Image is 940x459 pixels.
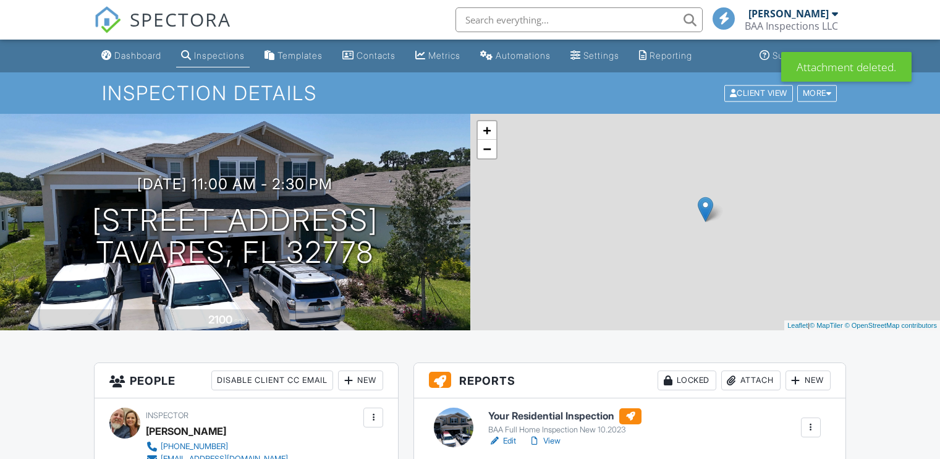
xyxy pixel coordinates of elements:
[634,45,697,67] a: Reporting
[724,85,793,101] div: Client View
[94,17,231,43] a: SPECTORA
[488,408,641,424] h6: Your Residential Inspection
[161,442,228,452] div: [PHONE_NUMBER]
[845,322,937,329] a: © OpenStreetMap contributors
[810,322,843,329] a: © MapTiler
[658,371,716,390] div: Locked
[721,371,781,390] div: Attach
[583,50,619,61] div: Settings
[650,50,692,61] div: Reporting
[787,322,808,329] a: Leaflet
[357,50,396,61] div: Contacts
[211,371,333,390] div: Disable Client CC Email
[208,313,232,326] div: 2100
[781,52,912,82] div: Attachment deleted.
[475,45,556,67] a: Automations (Basic)
[745,20,838,32] div: BAA Inspections LLC
[723,88,796,97] a: Client View
[114,50,161,61] div: Dashboard
[337,45,400,67] a: Contacts
[410,45,465,67] a: Metrics
[784,320,940,331] div: |
[478,121,496,140] a: Zoom in
[338,371,383,390] div: New
[565,45,624,67] a: Settings
[194,50,245,61] div: Inspections
[137,176,332,192] h3: [DATE] 11:00 am - 2:30 pm
[414,363,845,398] h3: Reports
[234,316,252,325] span: sq. ft.
[146,411,188,420] span: Inspector
[130,6,231,32] span: SPECTORA
[95,363,398,398] h3: People
[428,50,460,61] div: Metrics
[478,140,496,158] a: Zoom out
[773,50,839,61] div: Support Center
[488,425,641,435] div: BAA Full Home Inspection New 10.2023
[260,45,328,67] a: Templates
[102,82,838,104] h1: Inspection Details
[176,45,250,67] a: Inspections
[146,422,226,440] div: [PERSON_NAME]
[94,6,121,33] img: The Best Home Inspection Software - Spectora
[455,7,703,32] input: Search everything...
[488,408,641,435] a: Your Residential Inspection BAA Full Home Inspection New 10.2023
[277,50,323,61] div: Templates
[797,85,837,101] div: More
[748,7,829,20] div: [PERSON_NAME]
[755,45,844,67] a: Support Center
[92,204,378,270] h1: [STREET_ADDRESS] Tavares, FL 32778
[496,50,551,61] div: Automations
[785,371,831,390] div: New
[96,45,166,67] a: Dashboard
[528,435,561,447] a: View
[488,435,516,447] a: Edit
[146,440,288,453] a: [PHONE_NUMBER]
